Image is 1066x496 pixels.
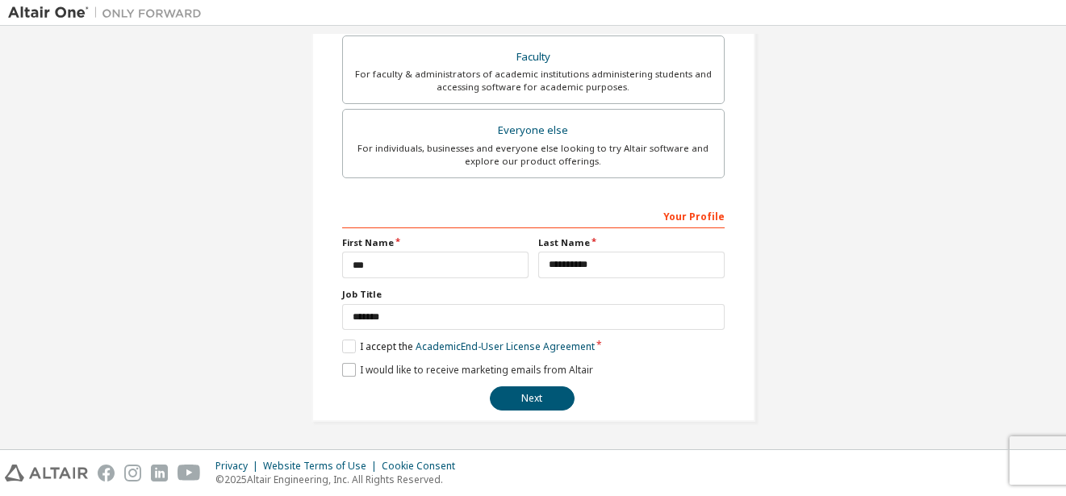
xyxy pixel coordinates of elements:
[8,5,210,21] img: Altair One
[353,119,714,142] div: Everyone else
[5,465,88,481] img: altair_logo.svg
[342,340,595,353] label: I accept the
[178,465,201,481] img: youtube.svg
[353,68,714,94] div: For faculty & administrators of academic institutions administering students and accessing softwa...
[124,465,141,481] img: instagram.svg
[382,460,465,473] div: Cookie Consent
[215,460,263,473] div: Privacy
[263,460,382,473] div: Website Terms of Use
[490,386,575,411] button: Next
[342,236,529,249] label: First Name
[98,465,115,481] img: facebook.svg
[342,288,725,301] label: Job Title
[538,236,725,249] label: Last Name
[342,363,593,377] label: I would like to receive marketing emails from Altair
[215,473,465,486] p: © 2025 Altair Engineering, Inc. All Rights Reserved.
[353,142,714,168] div: For individuals, businesses and everyone else looking to try Altair software and explore our prod...
[151,465,168,481] img: linkedin.svg
[342,202,725,228] div: Your Profile
[353,46,714,69] div: Faculty
[416,340,595,353] a: Academic End-User License Agreement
